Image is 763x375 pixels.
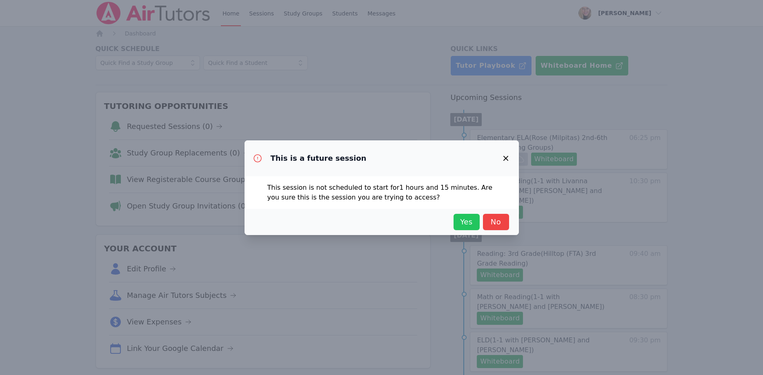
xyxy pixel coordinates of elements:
[271,153,367,163] h3: This is a future session
[458,216,476,228] span: Yes
[487,216,505,228] span: No
[454,214,480,230] button: Yes
[267,183,496,202] p: This session is not scheduled to start for 1 hours and 15 minutes . Are you sure this is the sess...
[483,214,509,230] button: No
